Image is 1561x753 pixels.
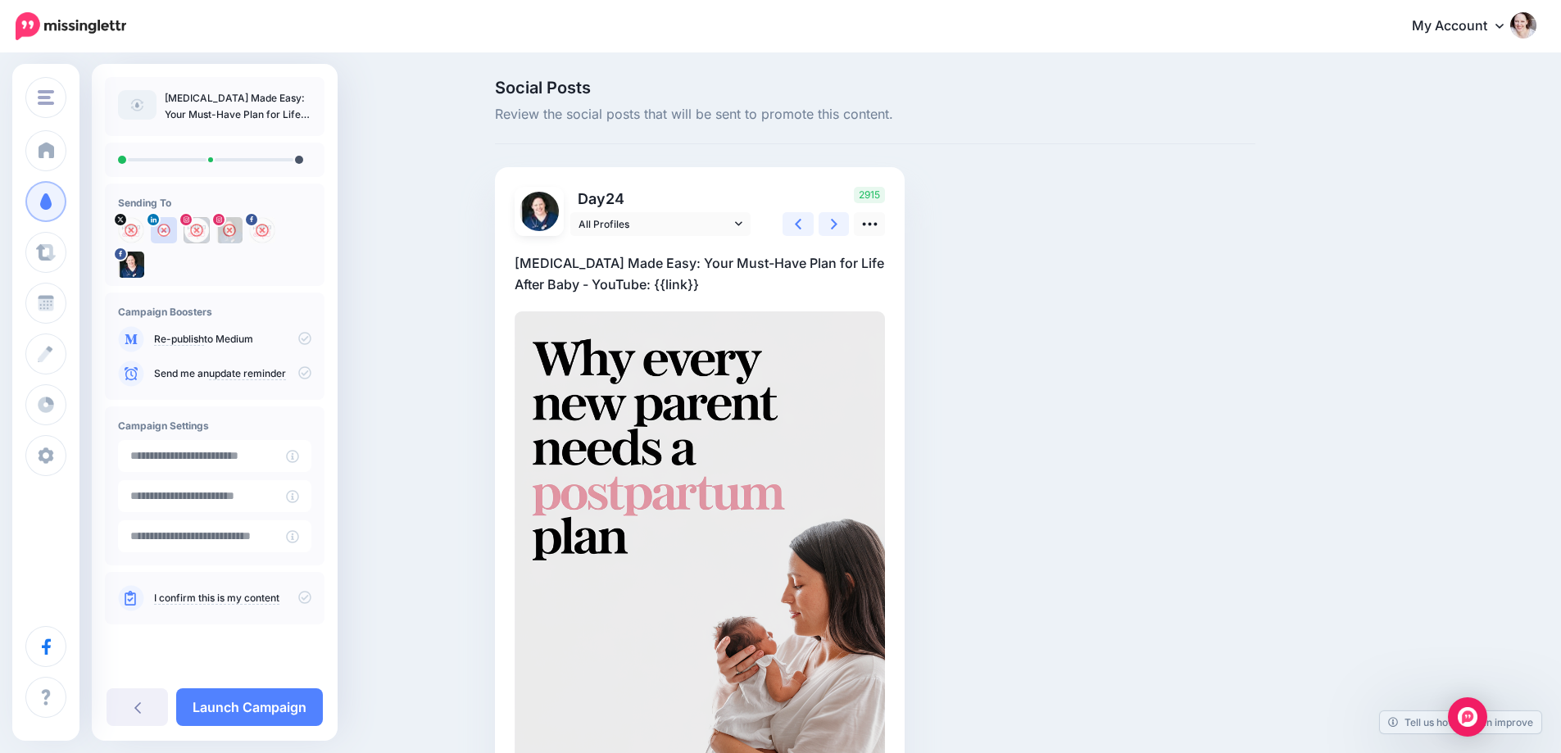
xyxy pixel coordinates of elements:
img: 293356615_413924647436347_5319703766953307182_n-bsa103635.jpg [118,252,144,278]
h4: Campaign Boosters [118,306,311,318]
span: Review the social posts that will be sent to promote this content. [495,104,1255,125]
img: menu.png [38,90,54,105]
img: Missinglettr [16,12,126,40]
span: 24 [606,190,624,207]
a: All Profiles [570,212,751,236]
span: 2915 [854,187,885,203]
a: My Account [1395,7,1536,47]
img: user_default_image.png [151,217,177,243]
img: Q47ZFdV9-23892.jpg [118,217,144,243]
img: article-default-image-icon.png [118,90,157,120]
span: Social Posts [495,79,1255,96]
img: 117675426_2401644286800900_3570104518066085037_n-bsa102293.jpg [216,217,243,243]
img: 171614132_153822223321940_582953623993691943_n-bsa102292.jpg [184,217,210,243]
a: update reminder [209,367,286,380]
p: Day [570,187,753,211]
img: 293356615_413924647436347_5319703766953307182_n-bsa103635.jpg [520,192,559,231]
span: All Profiles [579,215,731,233]
h4: Campaign Settings [118,420,311,432]
p: [MEDICAL_DATA] Made Easy: Your Must-Have Plan for Life After Baby - YouTube [165,90,311,123]
img: 294267531_452028763599495_8356150534574631664_n-bsa103634.png [249,217,275,243]
a: I confirm this is my content [154,592,279,605]
div: Open Intercom Messenger [1448,697,1487,737]
p: [MEDICAL_DATA] Made Easy: Your Must-Have Plan for Life After Baby - YouTube: {{link}} [515,252,885,295]
h4: Sending To [118,197,311,209]
p: to Medium [154,332,311,347]
a: Tell us how we can improve [1380,711,1541,733]
a: Re-publish [154,333,204,346]
p: Send me an [154,366,311,381]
